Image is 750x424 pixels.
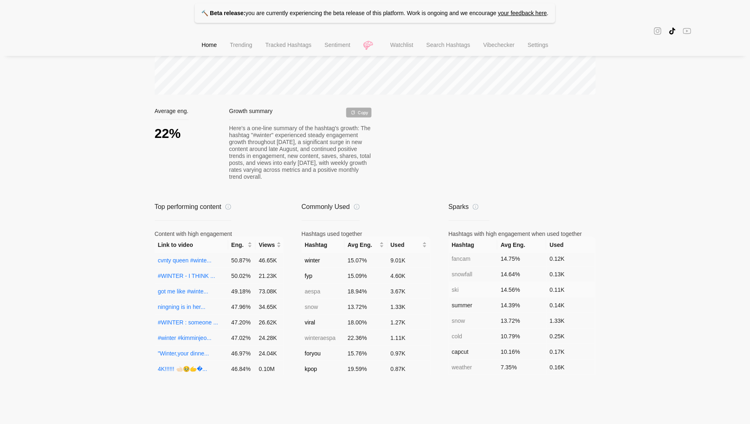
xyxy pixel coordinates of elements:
span: 7.35 % [501,364,517,371]
span: 18.00 % [348,319,367,326]
span: 0.25K [550,333,565,340]
span: Home [202,42,217,48]
span: 4.60K [391,273,406,279]
span: 15.76 % [348,350,367,357]
span: 10.16 % [501,349,520,355]
div: Content with high engagement [155,231,283,237]
a: #winter #kimminjeo... [158,335,212,341]
span: 14.75 % [501,255,520,262]
span: 14.64 % [501,271,520,277]
div: Copy [351,110,355,115]
a: ningning is in her... [158,304,206,310]
span: 0.87K [391,366,406,372]
span: 46.97 % [231,350,251,357]
div: Copy [346,108,372,118]
span: 13.72 % [501,317,520,324]
span: info-circle [473,204,478,210]
span: 47.02 % [231,335,251,341]
div: Growth summary [229,108,273,120]
td: summer [449,297,498,313]
th: Used [546,237,595,253]
td: snowfall [449,266,498,282]
th: Link to video [155,237,228,253]
th: Hashtag [302,237,345,253]
span: 50.87 % [231,257,251,264]
td: weather [449,360,498,375]
span: winter [305,257,320,264]
span: 49.18 % [231,288,251,295]
span: info-circle [225,204,231,210]
td: fancam [449,251,498,266]
span: 1.11K [391,335,406,341]
span: 73.08K [259,288,277,295]
span: 13.72 % [348,304,367,310]
div: Commonly Used [302,203,360,211]
span: 0.10M [259,366,275,372]
td: capcut [449,344,498,360]
span: 0.11K [550,286,565,293]
span: 24.04K [259,350,277,357]
span: 9.01K [391,257,406,264]
div: Hashtags with high engagement when used together [449,231,596,237]
span: 47.20 % [231,319,251,326]
span: Vibechecker [483,42,515,48]
span: 47.96 % [231,304,251,310]
span: aespa [305,288,320,295]
span: Watchlist [390,42,413,48]
span: 15.09 % [348,273,367,279]
span: 50.02 % [231,273,251,279]
td: snow [449,313,498,329]
td: ski [449,282,498,297]
th: Eng. [228,237,256,253]
span: 10.79 % [501,333,520,340]
span: 0.14K [550,302,565,309]
strong: 🔨 Beta release: [201,10,245,16]
span: 1.33K [550,317,565,324]
span: youtube [683,26,691,36]
div: Sparks [449,203,490,211]
span: 15.07 % [348,257,367,264]
span: 26.62K [259,319,277,326]
span: fyp [305,273,313,279]
span: 19.59 % [348,366,367,372]
a: cvnty queen #winte... [158,257,212,264]
span: 0.17K [550,349,565,355]
span: winteraespa [305,335,336,341]
th: Avg Eng. [345,237,387,253]
a: 4K!!!!!! 🫲🏻🥹🫱�... [158,366,207,372]
span: 0.12K [550,255,565,262]
span: Eng. [231,240,246,249]
span: viral [305,319,316,326]
th: Hashtag [449,237,498,253]
th: Avg Eng. [497,237,546,253]
span: 1.27K [391,319,406,326]
span: foryou [305,350,321,357]
span: 0.13K [550,271,565,277]
div: Here's a one-line summary of the hashtag's growth: The hashtag "#winter" experienced steady engag... [229,125,372,180]
a: your feedback here [498,10,547,16]
th: Views [256,237,283,253]
span: 34.65K [259,304,277,310]
a: "Winter,your dinne... [158,350,209,357]
span: Settings [528,42,549,48]
span: 0.16K [550,364,565,371]
span: 14.39 % [501,302,520,309]
div: Average eng. [155,108,189,120]
span: Search Hashtags [426,42,470,48]
span: snow [305,304,318,310]
a: #WINTER - I THINK ... [158,273,216,279]
span: 1.33K [391,304,406,310]
span: 3.67K [391,288,406,295]
th: Used [387,237,430,253]
span: Trending [230,42,252,48]
span: 0.97K [391,350,406,357]
span: 22.36 % [348,335,367,341]
span: kpop [305,366,317,372]
span: 14.56 % [501,286,520,293]
div: 22% [155,125,223,142]
span: 46.84 % [231,366,251,372]
span: 24.28K [259,335,277,341]
span: 18.94 % [348,288,367,295]
td: cold [449,329,498,344]
span: info-circle [354,204,360,210]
